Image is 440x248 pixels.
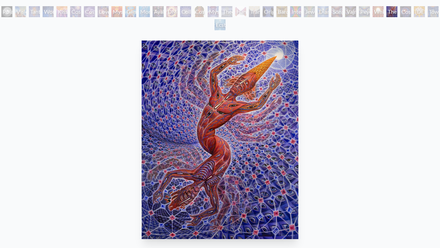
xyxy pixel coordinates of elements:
div: Tantra [29,6,40,17]
div: Cosmic [DEMOGRAPHIC_DATA] [194,6,205,17]
div: Song of Vajra Being [331,6,342,17]
div: [DEMOGRAPHIC_DATA] [414,6,425,17]
div: Collective Vision [180,6,191,17]
div: Cosmic Consciousness [400,6,411,17]
div: Love is a Cosmic Force [98,6,109,17]
div: Jewel Being [304,6,315,17]
div: Mysteriosa 2 [111,6,122,17]
div: Transfiguration [249,6,260,17]
div: Mystic Eye [208,6,219,17]
div: Peyote Being [359,6,370,17]
div: Bardo Being [276,6,287,17]
img: The-Great-Turn-2021-Alex-Grey-watermarked.jpg [142,41,298,239]
div: Wonder [43,6,54,17]
div: Kiss of the [MEDICAL_DATA] [56,6,67,17]
div: Diamond Being [318,6,329,17]
div: Hands that See [235,6,246,17]
div: Ecstasy [214,19,225,30]
div: Toward the One [428,6,439,17]
div: Ayahuasca Visitation [153,6,164,17]
div: Glimpsing the Empyrean [125,6,136,17]
div: Theologue [221,6,232,17]
div: Interbeing [290,6,301,17]
div: Original Face [263,6,274,17]
div: Cosmic Creativity [70,6,81,17]
div: Vajra Being [345,6,356,17]
div: The Great Turn [386,6,397,17]
div: Cosmic Artist [84,6,95,17]
div: DMT - The Spirit Molecule [166,6,177,17]
div: Visionary Origin of Language [15,6,26,17]
div: Monochord [139,6,150,17]
div: Polar Unity Spiral [1,6,12,17]
div: White Light [373,6,384,17]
